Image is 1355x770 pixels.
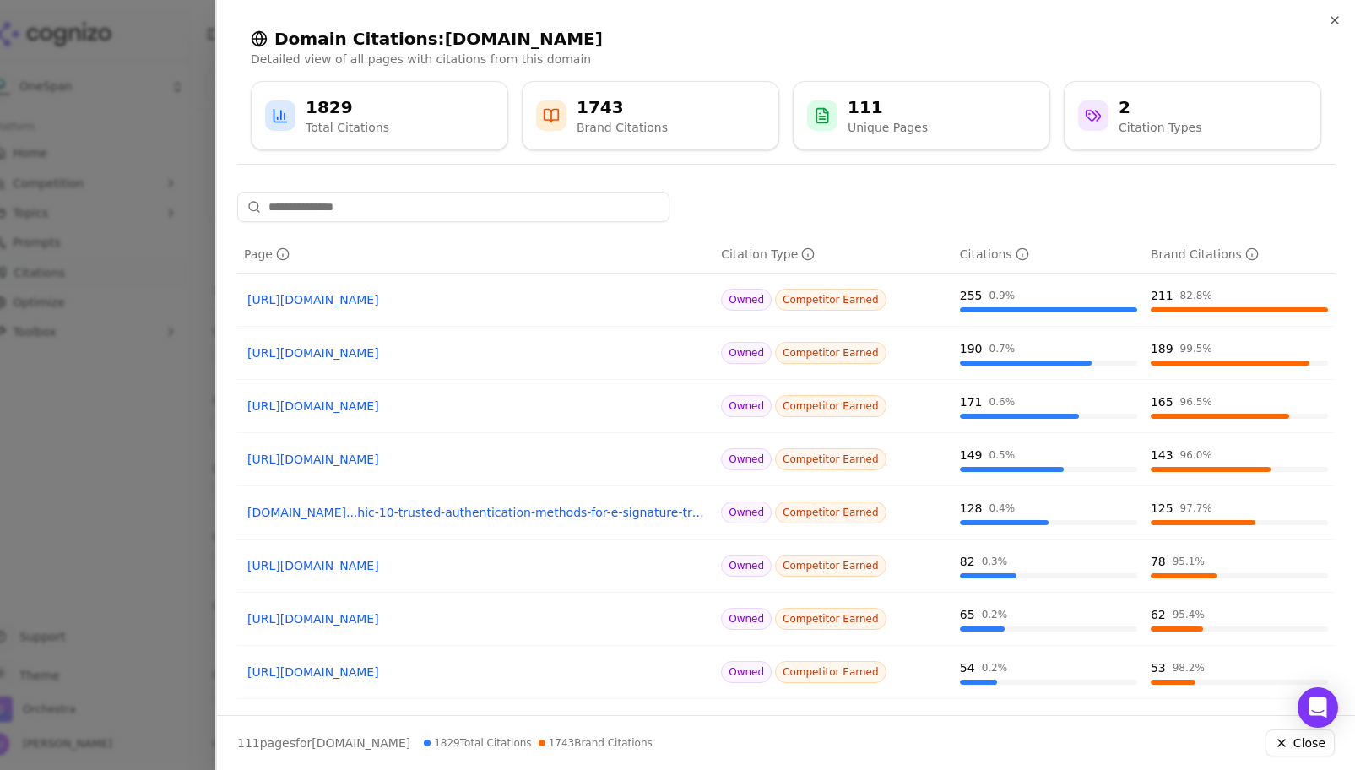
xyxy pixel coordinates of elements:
[1180,448,1212,462] div: 96.0 %
[960,447,983,464] div: 149
[989,448,1016,462] div: 0.5 %
[247,504,704,521] a: [DOMAIN_NAME]...hic-10-trusted-authentication-methods-for-e-signature-transactions
[1119,95,1201,119] div: 2
[1180,502,1212,515] div: 97.7 %
[775,502,886,523] span: Competitor Earned
[247,291,704,308] a: [URL][DOMAIN_NAME]
[1180,289,1212,302] div: 82.8 %
[989,289,1016,302] div: 0.9 %
[247,664,704,681] a: [URL][DOMAIN_NAME]
[577,95,668,119] div: 1743
[775,608,886,630] span: Competitor Earned
[1151,393,1173,410] div: 165
[1173,661,1205,675] div: 98.2 %
[960,500,983,517] div: 128
[721,555,772,577] span: Owned
[960,553,975,570] div: 82
[775,661,886,683] span: Competitor Earned
[247,451,704,468] a: [URL][DOMAIN_NAME]
[775,448,886,470] span: Competitor Earned
[247,610,704,627] a: [URL][DOMAIN_NAME]
[989,395,1016,409] div: 0.6 %
[1144,236,1335,274] th: brandCitationCount
[539,736,653,750] span: 1743 Brand Citations
[424,736,531,750] span: 1829 Total Citations
[775,555,886,577] span: Competitor Earned
[721,395,772,417] span: Owned
[1151,447,1173,464] div: 143
[247,557,704,574] a: [URL][DOMAIN_NAME]
[848,95,928,119] div: 111
[960,659,975,676] div: 54
[1180,342,1212,355] div: 99.5 %
[775,289,886,311] span: Competitor Earned
[1151,553,1166,570] div: 78
[982,608,1008,621] div: 0.2 %
[312,736,410,750] span: [DOMAIN_NAME]
[721,246,815,263] div: Citation Type
[1151,340,1173,357] div: 189
[721,661,772,683] span: Owned
[982,555,1008,568] div: 0.3 %
[1151,287,1173,304] div: 211
[1151,606,1166,623] div: 62
[953,236,1144,274] th: totalCitationCount
[1173,555,1205,568] div: 95.1 %
[244,246,290,263] div: Page
[721,448,772,470] span: Owned
[989,502,1016,515] div: 0.4 %
[721,502,772,523] span: Owned
[848,119,928,136] div: Unique Pages
[251,51,1321,68] p: Detailed view of all pages with citations from this domain
[960,340,983,357] div: 190
[1151,659,1166,676] div: 53
[306,119,389,136] div: Total Citations
[721,608,772,630] span: Owned
[1151,500,1173,517] div: 125
[237,736,260,750] span: 111
[1119,119,1201,136] div: Citation Types
[714,236,953,274] th: citationTypes
[577,119,668,136] div: Brand Citations
[960,287,983,304] div: 255
[775,342,886,364] span: Competitor Earned
[1180,395,1212,409] div: 96.5 %
[306,95,389,119] div: 1829
[982,661,1008,675] div: 0.2 %
[251,27,1321,51] h2: Domain Citations: [DOMAIN_NAME]
[1173,608,1205,621] div: 95.4 %
[721,342,772,364] span: Owned
[1266,729,1335,756] button: Close
[775,395,886,417] span: Competitor Earned
[1151,246,1259,263] div: Brand Citations
[247,398,704,415] a: [URL][DOMAIN_NAME]
[960,246,1029,263] div: Citations
[960,393,983,410] div: 171
[247,344,704,361] a: [URL][DOMAIN_NAME]
[960,606,975,623] div: 65
[237,236,714,274] th: page
[989,342,1016,355] div: 0.7 %
[721,289,772,311] span: Owned
[237,735,410,751] p: page s for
